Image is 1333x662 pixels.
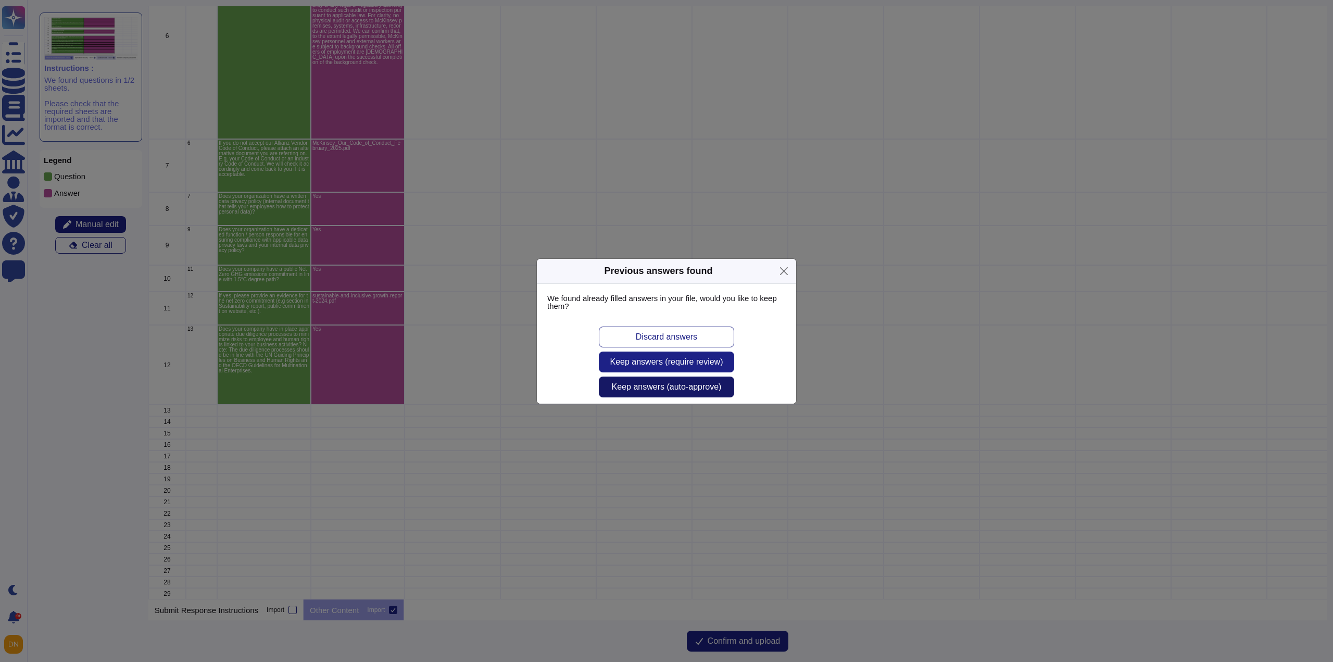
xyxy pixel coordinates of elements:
span: Keep answers (require review) [610,358,723,366]
div: Previous answers found [604,264,712,278]
span: Discard answers [636,333,697,341]
div: We found already filled answers in your file, would you like to keep them? [537,284,796,320]
button: Keep answers (require review) [599,352,734,372]
button: Close [776,263,792,279]
button: Keep answers (auto-approve) [599,377,734,397]
button: Discard answers [599,327,734,347]
span: Keep answers (auto-approve) [612,383,722,391]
